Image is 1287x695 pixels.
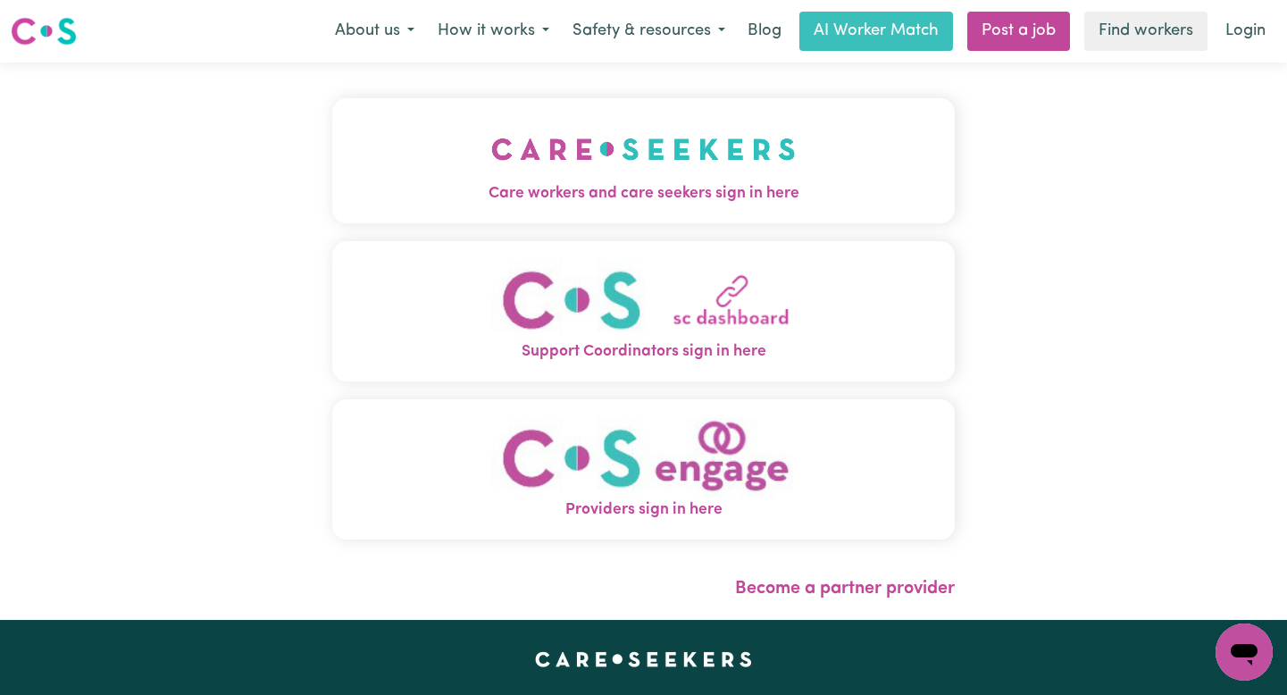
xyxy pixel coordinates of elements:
[1084,12,1208,51] a: Find workers
[535,652,752,666] a: Careseekers home page
[11,15,77,47] img: Careseekers logo
[1215,12,1276,51] a: Login
[735,580,955,598] a: Become a partner provider
[11,11,77,52] a: Careseekers logo
[561,13,737,50] button: Safety & resources
[332,182,955,205] span: Care workers and care seekers sign in here
[426,13,561,50] button: How it works
[332,498,955,522] span: Providers sign in here
[332,399,955,540] button: Providers sign in here
[967,12,1070,51] a: Post a job
[323,13,426,50] button: About us
[799,12,953,51] a: AI Worker Match
[332,241,955,381] button: Support Coordinators sign in here
[332,98,955,223] button: Care workers and care seekers sign in here
[737,12,792,51] a: Blog
[1216,624,1273,681] iframe: Button to launch messaging window
[332,340,955,364] span: Support Coordinators sign in here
